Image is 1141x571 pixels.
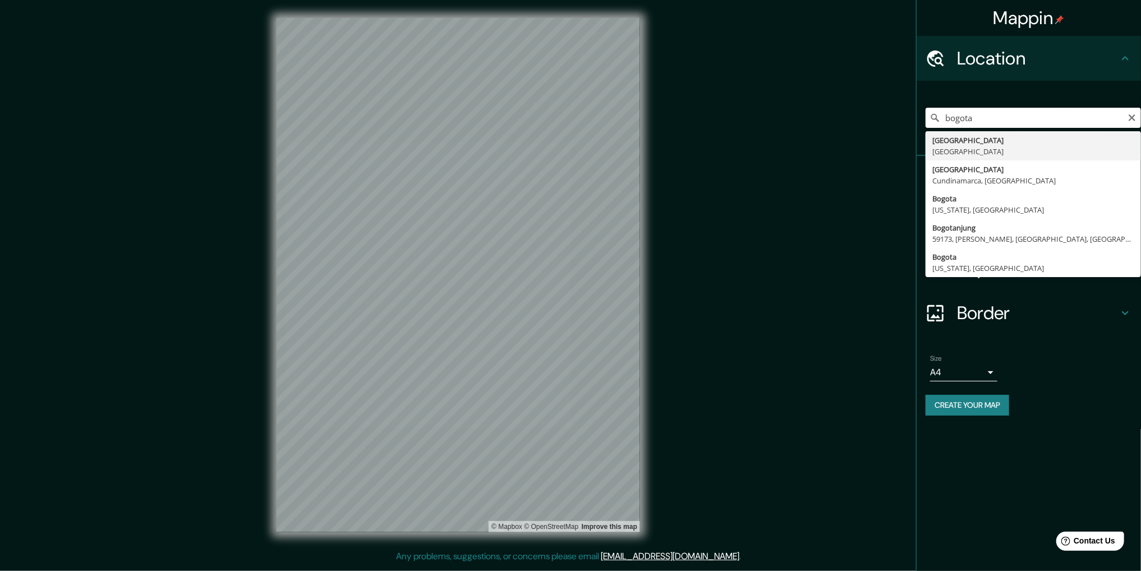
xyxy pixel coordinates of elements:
div: A4 [930,363,997,381]
h4: Mappin [993,7,1065,29]
div: [GEOGRAPHIC_DATA] [932,146,1134,157]
div: 59173, [PERSON_NAME], [GEOGRAPHIC_DATA], [GEOGRAPHIC_DATA] [932,233,1134,245]
div: Border [917,291,1141,335]
canvas: Map [277,18,640,532]
a: Mapbox [491,523,522,531]
div: Cundinamarca, [GEOGRAPHIC_DATA] [932,175,1134,186]
div: Pins [917,156,1141,201]
input: Pick your city or area [926,108,1141,128]
div: [US_STATE], [GEOGRAPHIC_DATA] [932,263,1134,274]
iframe: Help widget launcher [1041,527,1129,559]
div: [US_STATE], [GEOGRAPHIC_DATA] [932,204,1134,215]
div: Bogotanjung [932,222,1134,233]
div: [GEOGRAPHIC_DATA] [932,164,1134,175]
div: Style [917,201,1141,246]
a: Map feedback [582,523,637,531]
a: [EMAIL_ADDRESS][DOMAIN_NAME] [601,550,739,562]
img: pin-icon.png [1055,15,1064,24]
h4: Border [957,302,1119,324]
div: Bogota [932,193,1134,204]
label: Size [930,354,942,363]
h4: Layout [957,257,1119,279]
h4: Location [957,47,1119,70]
a: OpenStreetMap [524,523,578,531]
p: Any problems, suggestions, or concerns please email . [396,550,741,563]
div: Layout [917,246,1141,291]
div: . [743,550,745,563]
button: Clear [1128,112,1137,122]
div: Bogota [932,251,1134,263]
div: Location [917,36,1141,81]
div: [GEOGRAPHIC_DATA] [932,135,1134,146]
button: Create your map [926,395,1009,416]
div: . [741,550,743,563]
